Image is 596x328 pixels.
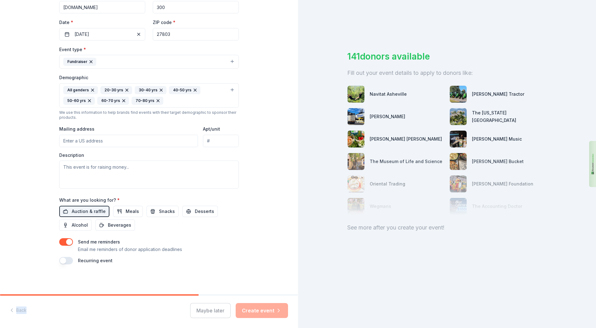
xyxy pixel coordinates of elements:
[591,153,594,175] img: 1EdhxLVo1YiRZ3Z8BN9RqzlQoUKFChUqVNCHvwChSTTdtRxrrAAAAABJRU5ErkJggg==
[203,135,239,147] input: #
[203,126,220,132] label: Apt/unit
[472,90,524,98] div: [PERSON_NAME] Tractor
[348,131,364,147] img: photo for Harris Teeter
[472,109,547,124] div: The [US_STATE][GEOGRAPHIC_DATA]
[135,86,166,94] div: 30-40 yrs
[113,206,143,217] button: Meals
[59,126,94,132] label: Mailing address
[195,208,214,215] span: Desserts
[153,1,239,13] input: 20
[370,135,442,143] div: [PERSON_NAME] [PERSON_NAME]
[370,113,405,120] div: [PERSON_NAME]
[153,19,175,26] label: ZIP code
[126,208,139,215] span: Meals
[450,86,467,103] img: photo for Meade Tractor
[348,86,364,103] img: photo for Navitat Asheville
[78,246,182,253] p: Email me reminders of donor application deadlines
[108,221,131,229] span: Beverages
[132,97,163,105] div: 70-80 yrs
[59,197,120,203] label: What are you looking for?
[147,206,179,217] button: Snacks
[72,208,106,215] span: Auction & raffle
[450,131,467,147] img: photo for Alfred Music
[59,75,88,81] label: Demographic
[59,152,84,158] label: Description
[59,135,198,147] input: Enter a US address
[59,46,86,53] label: Event type
[347,50,547,63] div: 141 donors available
[63,86,98,94] div: All genders
[59,55,239,69] button: Fundraiser
[153,28,239,41] input: 12345 (U.S. only)
[63,97,95,105] div: 50-60 yrs
[370,90,407,98] div: Navitat Asheville
[182,206,218,217] button: Desserts
[348,108,364,125] img: photo for Matson
[472,135,522,143] div: [PERSON_NAME] Music
[159,208,175,215] span: Snacks
[59,110,239,120] div: We use this information to help brands find events with their target demographic to sponsor their...
[78,239,120,244] label: Send me reminders
[59,1,145,13] input: https://www...
[59,219,92,231] button: Alcohol
[347,68,547,78] div: Fill out your event details to apply to donors like:
[72,221,88,229] span: Alcohol
[169,86,200,94] div: 40-50 yrs
[63,58,96,66] div: Fundraiser
[100,86,132,94] div: 20-30 yrs
[59,83,239,108] button: All genders20-30 yrs30-40 yrs40-50 yrs50-60 yrs60-70 yrs70-80 yrs
[347,223,547,233] div: See more after you create your event!
[450,108,467,125] img: photo for The North Carolina Arboretum
[59,28,145,41] button: [DATE]
[59,206,109,217] button: Auction & raffle
[95,219,135,231] button: Beverages
[97,97,129,105] div: 60-70 yrs
[59,19,145,26] label: Date
[78,258,113,263] label: Recurring event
